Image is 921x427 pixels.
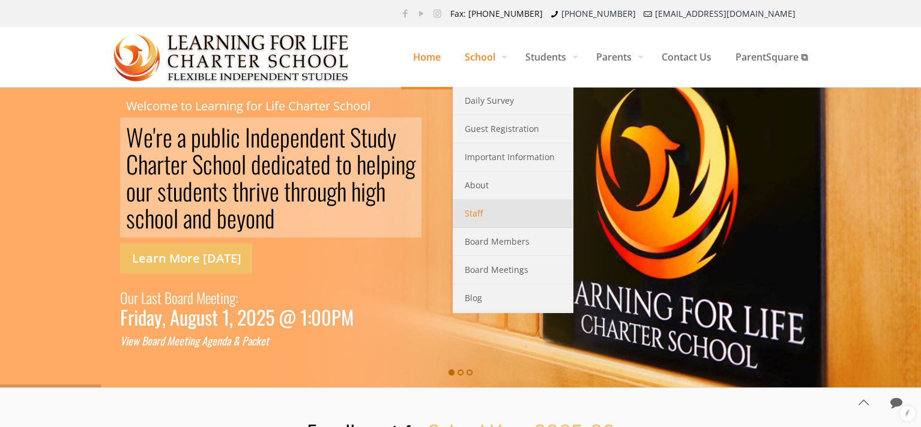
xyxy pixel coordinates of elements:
[513,27,584,87] a: Students
[309,124,319,151] div: d
[192,151,203,178] div: S
[341,309,354,324] div: M
[212,178,219,205] div: t
[148,151,157,178] div: a
[465,178,489,193] span: About
[245,124,250,151] div: I
[361,178,366,205] div: i
[120,285,128,309] div: O
[650,27,723,87] a: Contact Us
[513,39,584,75] span: Students
[172,285,178,309] div: o
[152,333,156,348] div: a
[202,205,212,231] div: d
[342,151,352,178] div: o
[284,178,291,205] div: t
[246,205,255,231] div: o
[128,309,134,324] div: r
[642,8,654,19] i: mail
[160,333,165,348] div: d
[465,149,555,165] span: Important Information
[153,124,156,151] div: '
[261,151,271,178] div: e
[134,285,138,309] div: r
[229,309,233,324] div: ,
[147,333,152,348] div: o
[260,124,270,151] div: d
[222,309,229,324] div: 1
[183,178,193,205] div: d
[405,151,415,178] div: g
[387,124,396,151] div: y
[233,333,240,348] div: &
[142,333,147,348] div: B
[174,205,178,231] div: l
[270,178,279,205] div: e
[256,178,261,205] div: i
[399,7,411,19] a: Facebook icon
[217,333,222,348] div: n
[178,285,183,309] div: a
[265,205,275,231] div: d
[381,151,391,178] div: p
[465,93,514,109] span: Daily Survey
[261,333,265,348] div: e
[357,151,366,178] div: h
[339,124,345,151] div: t
[226,333,231,348] div: a
[193,178,202,205] div: e
[415,7,427,19] a: YouTube icon
[157,178,166,205] div: s
[134,309,138,324] div: i
[205,309,212,324] div: s
[195,333,199,348] div: g
[126,178,136,205] div: o
[156,124,163,151] div: r
[655,8,796,19] a: [EMAIL_ADDRESS][DOMAIN_NAME]
[453,200,573,228] a: Staff
[249,178,256,205] div: r
[317,178,327,205] div: u
[171,151,180,178] div: e
[167,333,174,348] div: M
[453,87,573,115] a: Daily Survey
[350,124,361,151] div: S
[465,121,539,137] span: Guest Registration
[265,333,269,348] div: t
[173,178,183,205] div: u
[247,333,252,348] div: a
[465,290,482,306] span: Blog
[170,309,180,324] div: A
[162,309,166,324] div: ,
[650,39,723,75] span: Contact Us
[145,178,152,205] div: r
[431,7,444,19] a: Instagram icon
[183,285,187,309] div: r
[213,151,222,178] div: h
[321,309,331,324] div: 0
[391,151,396,178] div: i
[187,333,190,348] div: i
[152,285,157,309] div: s
[723,39,820,75] span: ParentSquare ⧉
[584,39,650,75] span: Parents
[166,178,173,205] div: t
[307,309,311,324] div: :
[205,285,211,309] div: e
[241,151,246,178] div: l
[351,178,361,205] div: h
[227,205,237,231] div: e
[281,151,286,178] div: i
[361,124,367,151] div: t
[453,39,513,75] span: School
[180,309,188,324] div: u
[291,178,300,205] div: h
[126,124,143,151] div: W
[401,27,453,87] a: Home
[183,205,192,231] div: a
[252,333,256,348] div: c
[187,285,193,309] div: d
[237,205,246,231] div: y
[154,205,164,231] div: o
[216,285,220,309] div: t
